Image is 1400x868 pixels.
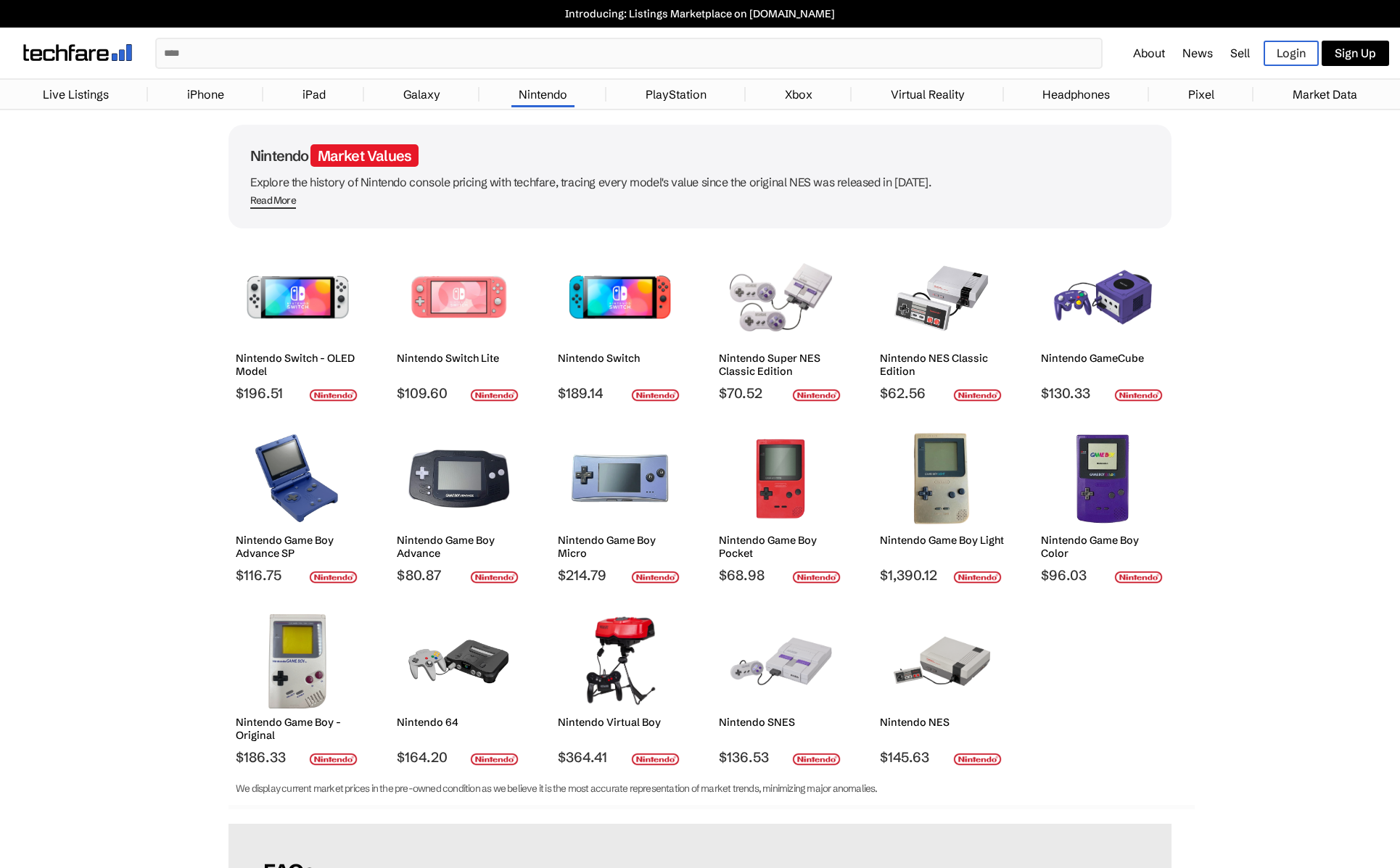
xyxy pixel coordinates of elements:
[397,352,521,365] h2: Nintendo Switch Lite
[236,384,360,402] span: $196.51
[719,748,843,766] span: $136.53
[719,716,843,729] h2: Nintendo SNES
[558,716,682,729] h2: Nintendo Virtual Boy
[551,243,688,402] a: Nintendo Switch Nintendo Switch $189.14 nintendo-logo
[551,425,688,584] a: Nintendo Game Boy Micro Nintendo Game Boy Micro $214.79 nintendo-logo
[873,425,1010,584] a: Nintendo Game Boy Light Nintendo Game Boy Light $1,390.12 nintendo-logo
[778,80,820,109] a: Xbox
[1041,566,1165,584] span: $96.03
[1114,389,1164,402] img: nintendo-logo
[1035,80,1117,109] a: Headphones
[1322,41,1389,66] a: Sign Up
[236,566,360,584] span: $116.75
[180,80,231,109] a: iPhone
[1133,46,1165,60] a: About
[1034,243,1172,402] a: Nintendo GameCube Nintendo GameCube $130.33 nintendo-logo
[891,250,993,344] img: Nintendo NES Classic Edition
[390,243,527,402] a: Nintendo Switch Lite Nintendo Switch Lite $109.60 nintendo-logo
[7,7,1393,20] a: Introducing: Listings Marketplace on [DOMAIN_NAME]
[719,384,843,402] span: $70.52
[884,80,972,109] a: Virtual Reality
[719,566,843,584] span: $68.98
[712,243,849,402] a: Nintendo Super NES Classic Edition Nintendo Super NES Classic Edition $70.52 nintendo-logo
[558,352,682,365] h2: Nintendo Switch
[23,44,132,61] img: techfare logo
[1264,41,1319,66] a: Login
[873,607,1010,766] a: Nintendo NES Nintendo NES $145.63 nintendo-logo
[408,614,510,708] img: Nintendo 64
[250,194,296,207] div: Read More
[247,250,349,344] img: Nintendo Switch (OLED Model)
[470,753,519,766] img: nintendo-logo
[558,748,682,766] span: $364.41
[390,607,527,766] a: Nintendo 64 Nintendo 64 $164.20 nintendo-logo
[792,753,841,766] img: nintendo-logo
[310,144,419,167] span: Market Values
[228,607,366,766] a: Nintendo Game Boy Nintendo Game Boy - Original $186.33 nintendo-logo
[397,566,521,584] span: $80.87
[1052,250,1154,344] img: Nintendo GameCube
[1285,80,1364,109] a: Market Data
[712,607,849,766] a: Nintendo SNES Nintendo SNES $136.53 nintendo-logo
[228,243,366,402] a: Nintendo Switch (OLED Model) Nintendo Switch - OLED Model $196.51 nintendo-logo
[309,571,358,584] img: nintendo-logo
[953,389,1002,402] img: nintendo-logo
[730,614,832,708] img: Nintendo SNES
[953,571,1002,584] img: nintendo-logo
[236,716,360,742] h2: Nintendo Game Boy - Original
[792,389,841,402] img: nintendo-logo
[397,534,521,560] h2: Nintendo Game Boy Advance
[730,432,832,526] img: Nintendo Game Boy Pocket
[551,607,688,766] a: Nintendo Virtual Boy Nintendo Virtual Boy $364.41 nintendo-logo
[719,352,843,378] h2: Nintendo Super NES Classic Edition
[873,243,1010,402] a: Nintendo NES Classic Edition Nintendo NES Classic Edition $62.56 nintendo-logo
[569,432,671,526] img: Nintendo Game Boy Micro
[880,748,1004,766] span: $145.63
[396,80,448,109] a: Galaxy
[408,432,510,526] img: Nintendo Game Boy Advance SP
[250,172,1150,192] p: Explore the history of Nintendo console pricing with techfare, tracing every model's value since ...
[712,425,849,584] a: Nintendo Game Boy Pocket Nintendo Game Boy Pocket $68.98 nintendo-logo
[309,753,358,766] img: nintendo-logo
[792,571,841,584] img: nintendo-logo
[390,425,527,584] a: Nintendo Game Boy Advance SP Nintendo Game Boy Advance $80.87 nintendo-logo
[1182,46,1213,60] a: News
[36,80,116,109] a: Live Listings
[880,534,1004,547] h2: Nintendo Game Boy Light
[247,432,349,526] img: Nintendo Game Boy Advance SP
[953,753,1002,766] img: nintendo-logo
[236,534,360,560] h2: Nintendo Game Boy Advance SP
[880,352,1004,378] h2: Nintendo NES Classic Edition
[236,748,360,766] span: $186.33
[891,432,993,526] img: Nintendo Game Boy Light
[631,571,680,584] img: nintendo-logo
[638,80,714,109] a: PlayStation
[1181,80,1222,109] a: Pixel
[295,80,333,109] a: iPad
[1114,571,1164,584] img: nintendo-logo
[558,534,682,560] h2: Nintendo Game Boy Micro
[569,250,671,344] img: Nintendo Switch
[730,250,832,344] img: Nintendo Super NES Classic Edition
[719,534,843,560] h2: Nintendo Game Boy Pocket
[247,614,349,708] img: Nintendo Game Boy
[397,748,521,766] span: $164.20
[1052,432,1154,526] img: Nintendo Game Boy Color
[309,389,358,402] img: nintendo-logo
[250,194,296,209] span: Read More
[408,250,510,344] img: Nintendo Switch Lite
[1041,384,1165,402] span: $130.33
[1041,352,1165,365] h2: Nintendo GameCube
[397,716,521,729] h2: Nintendo 64
[397,384,521,402] span: $109.60
[880,716,1004,729] h2: Nintendo NES
[880,566,1004,584] span: $1,390.12
[558,566,682,584] span: $214.79
[1034,425,1172,584] a: Nintendo Game Boy Color Nintendo Game Boy Color $96.03 nintendo-logo
[228,425,366,584] a: Nintendo Game Boy Advance SP Nintendo Game Boy Advance SP $116.75 nintendo-logo
[880,384,1004,402] span: $62.56
[891,614,993,708] img: Nintendo NES
[511,80,575,109] a: Nintendo
[631,389,680,402] img: nintendo-logo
